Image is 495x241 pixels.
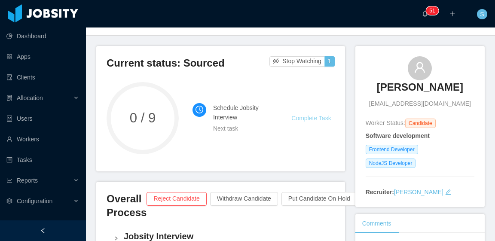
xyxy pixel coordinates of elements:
[6,48,79,65] a: icon: appstoreApps
[6,110,79,127] a: icon: robotUsers
[6,95,12,101] i: icon: solution
[366,132,430,139] strong: Software development
[196,106,203,113] i: icon: clock-circle
[422,11,428,17] i: icon: bell
[366,145,418,154] span: Frontend Developer
[405,119,436,128] span: Candidate
[366,119,405,126] span: Worker Status:
[366,189,394,195] strong: Recruiter:
[480,9,484,19] span: S
[366,159,416,168] span: NodeJS Developer
[281,192,357,206] button: Put Candidate On Hold
[291,115,331,122] a: Complete Task
[355,214,398,233] div: Comments
[414,61,426,73] i: icon: user
[213,103,271,122] h4: Schedule Jobsity Interview
[394,189,443,195] a: [PERSON_NAME]
[6,151,79,168] a: icon: profileTasks
[6,131,79,148] a: icon: userWorkers
[17,95,43,101] span: Allocation
[107,56,269,70] h3: Current status: Sourced
[6,27,79,45] a: icon: pie-chartDashboard
[213,124,271,133] div: Next task
[324,56,335,67] button: 1
[449,11,455,17] i: icon: plus
[17,177,38,184] span: Reports
[369,99,471,108] span: [EMAIL_ADDRESS][DOMAIN_NAME]
[107,192,147,220] h3: Overall Process
[113,236,119,241] i: icon: right
[432,6,435,15] p: 1
[426,6,438,15] sup: 51
[107,111,179,125] span: 0 / 9
[429,6,432,15] p: 5
[147,192,206,206] button: Reject Candidate
[17,198,52,204] span: Configuration
[6,69,79,86] a: icon: auditClients
[377,80,463,94] h3: [PERSON_NAME]
[445,189,451,195] i: icon: edit
[6,177,12,183] i: icon: line-chart
[210,192,278,206] button: Withdraw Candidate
[6,198,12,204] i: icon: setting
[377,80,463,99] a: [PERSON_NAME]
[269,56,325,67] button: icon: eye-invisibleStop Watching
